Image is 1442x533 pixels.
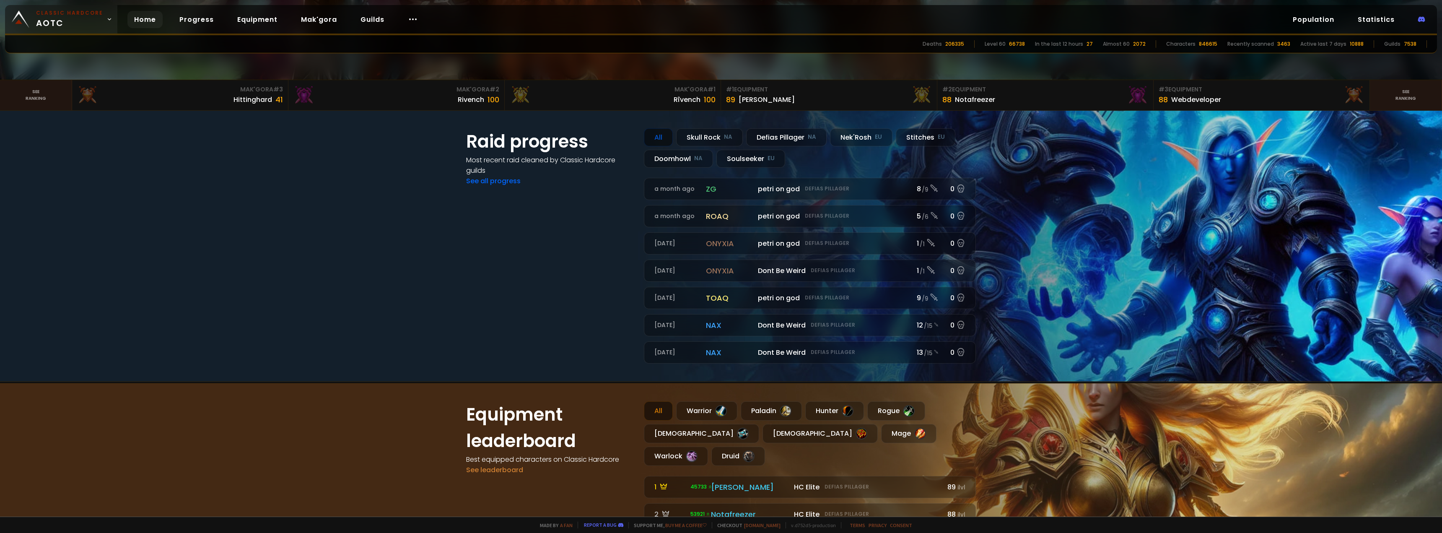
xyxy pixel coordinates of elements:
[1286,11,1341,28] a: Population
[676,128,743,146] div: Skull Rock
[1384,40,1401,48] div: Guilds
[711,447,765,466] div: Druid
[896,128,955,146] div: Stitches
[746,128,827,146] div: Defias Pillager
[127,11,163,28] a: Home
[36,9,103,29] span: AOTC
[1351,11,1401,28] a: Statistics
[690,483,713,491] span: 45733
[942,94,952,105] div: 88
[1277,40,1290,48] div: 3463
[794,482,939,492] div: HC Elite
[644,503,976,525] a: 2 53921 Notafreezer HC EliteDefias Pillager88ilvl
[768,154,775,163] small: EU
[466,454,634,465] h4: Best equipped characters on Classic Hardcore
[726,85,734,94] span: # 1
[654,482,685,492] div: 1
[957,511,965,519] small: ilvl
[724,133,732,141] small: NA
[825,483,869,491] small: Defias Pillager
[466,465,523,475] a: See leaderboard
[867,401,925,421] div: Rogue
[869,522,887,528] a: Privacy
[644,314,976,336] a: [DATE]naxDont Be WeirdDefias Pillager12 /150
[644,260,976,282] a: [DATE]onyxiaDont Be WeirdDefias Pillager1 /10
[942,85,952,94] span: # 2
[708,85,716,94] span: # 1
[644,401,673,421] div: All
[644,476,976,498] a: 1 45733 [PERSON_NAME] HC EliteDefias Pillager89ilvl
[957,484,965,491] small: ilvl
[786,522,836,528] span: v. d752d5 - production
[560,522,573,528] a: a fan
[273,85,283,94] span: # 3
[644,447,708,466] div: Warlock
[1035,40,1083,48] div: In the last 12 hours
[5,5,117,34] a: Classic HardcoreAOTC
[830,128,892,146] div: Nek'Rosh
[890,522,912,528] a: Consent
[945,40,964,48] div: 206335
[1133,40,1146,48] div: 2072
[1159,94,1168,105] div: 88
[739,94,795,105] div: [PERSON_NAME]
[674,94,700,105] div: Rîvench
[726,85,932,94] div: Equipment
[944,509,965,520] div: 88
[676,401,737,421] div: Warrior
[875,133,882,141] small: EU
[231,11,284,28] a: Equipment
[1171,94,1221,105] div: Webdeveloper
[293,85,499,94] div: Mak'Gora
[1159,85,1364,94] div: Equipment
[942,85,1148,94] div: Equipment
[233,94,272,105] div: Hittinghard
[1370,80,1442,110] a: Seeranking
[923,40,942,48] div: Deaths
[726,94,735,105] div: 89
[937,80,1154,110] a: #2Equipment88Notafreezer
[505,80,721,110] a: Mak'Gora#1Rîvench100
[944,482,965,492] div: 89
[850,522,865,528] a: Terms
[654,509,685,520] div: 2
[36,9,103,17] small: Classic Hardcore
[744,522,781,528] a: [DOMAIN_NAME]
[1199,40,1217,48] div: 846615
[354,11,391,28] a: Guilds
[1227,40,1274,48] div: Recently scanned
[644,178,976,200] a: a month agozgpetri on godDefias Pillager8 /90
[1166,40,1196,48] div: Characters
[1300,40,1346,48] div: Active last 7 days
[1350,40,1364,48] div: 10888
[466,401,634,454] h1: Equipment leaderboard
[466,128,634,155] h1: Raid progress
[490,85,499,94] span: # 2
[488,94,499,105] div: 100
[711,481,789,493] div: [PERSON_NAME]
[644,150,713,168] div: Doomhowl
[808,133,816,141] small: NA
[985,40,1006,48] div: Level 60
[644,341,976,364] a: [DATE]naxDont Be WeirdDefias Pillager13 /150
[665,522,707,528] a: Buy me a coffee
[794,509,939,520] div: HC Elite
[1087,40,1093,48] div: 27
[805,401,864,421] div: Hunter
[535,522,573,528] span: Made by
[711,509,789,520] div: Notafreezer
[466,176,521,186] a: See all progress
[584,522,617,528] a: Report a bug
[644,287,976,309] a: [DATE]toaqpetri on godDefias Pillager9 /90
[1404,40,1416,48] div: 7538
[294,11,344,28] a: Mak'gora
[173,11,220,28] a: Progress
[644,424,759,443] div: [DEMOGRAPHIC_DATA]
[644,205,976,227] a: a month agoroaqpetri on godDefias Pillager5 /60
[938,133,945,141] small: EU
[762,424,878,443] div: [DEMOGRAPHIC_DATA]
[881,424,936,443] div: Mage
[72,80,288,110] a: Mak'Gora#3Hittinghard41
[694,154,703,163] small: NA
[77,85,283,94] div: Mak'Gora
